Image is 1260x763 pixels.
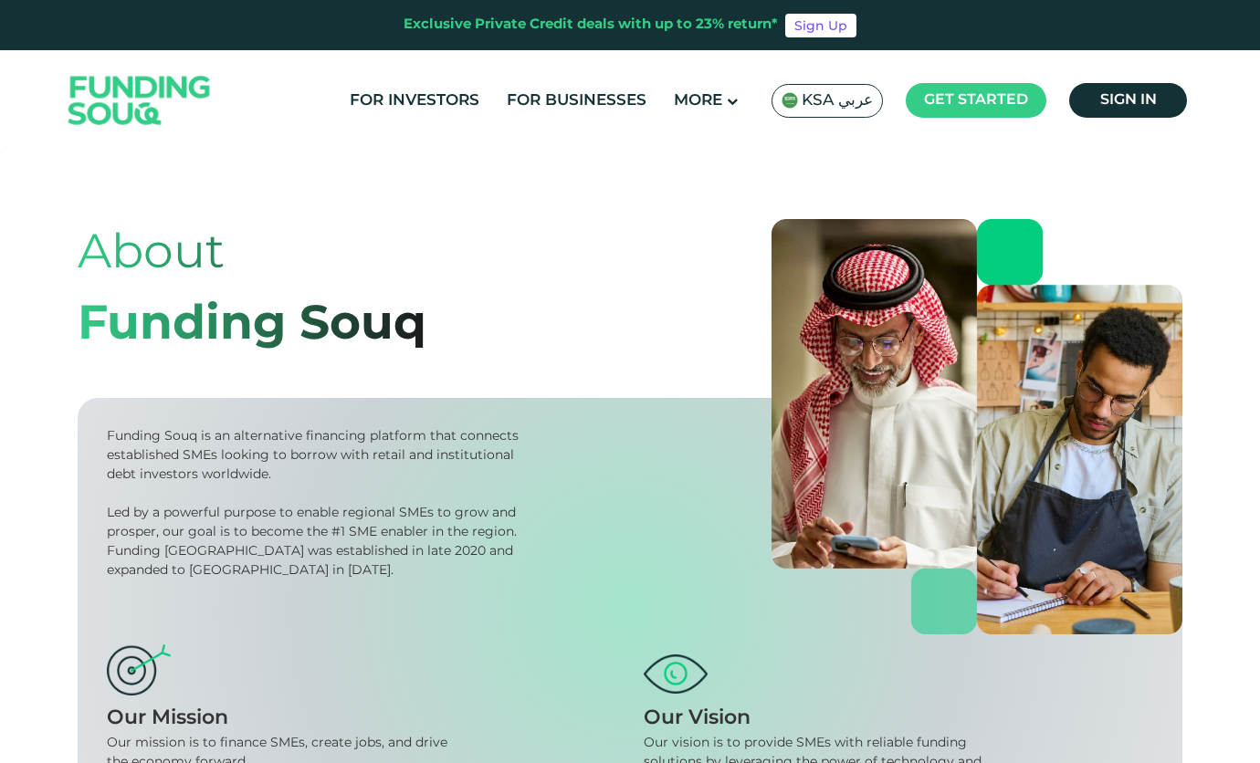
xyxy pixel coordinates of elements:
div: Exclusive Private Credit deals with up to 23% return* [404,15,778,36]
img: vision [644,654,708,693]
div: Our Mission [107,704,616,734]
span: More [674,93,722,109]
img: SA Flag [782,92,798,109]
img: mission [107,644,171,695]
span: Sign in [1100,93,1157,107]
a: For Businesses [502,86,651,116]
div: Funding Souq is an alternative financing platform that connects established SMEs looking to borro... [107,427,525,485]
a: For Investors [345,86,484,116]
div: Our Vision [644,704,1153,734]
a: Sign in [1069,83,1187,118]
div: Led by a powerful purpose to enable regional SMEs to grow and prosper, our goal is to become the ... [107,504,525,580]
span: KSA عربي [802,90,873,111]
img: Logo [50,55,229,147]
a: Sign Up [785,14,856,37]
img: about-us-banner [772,219,1182,634]
div: About [78,219,426,290]
span: Get started [924,93,1028,107]
div: Funding Souq [78,290,426,361]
